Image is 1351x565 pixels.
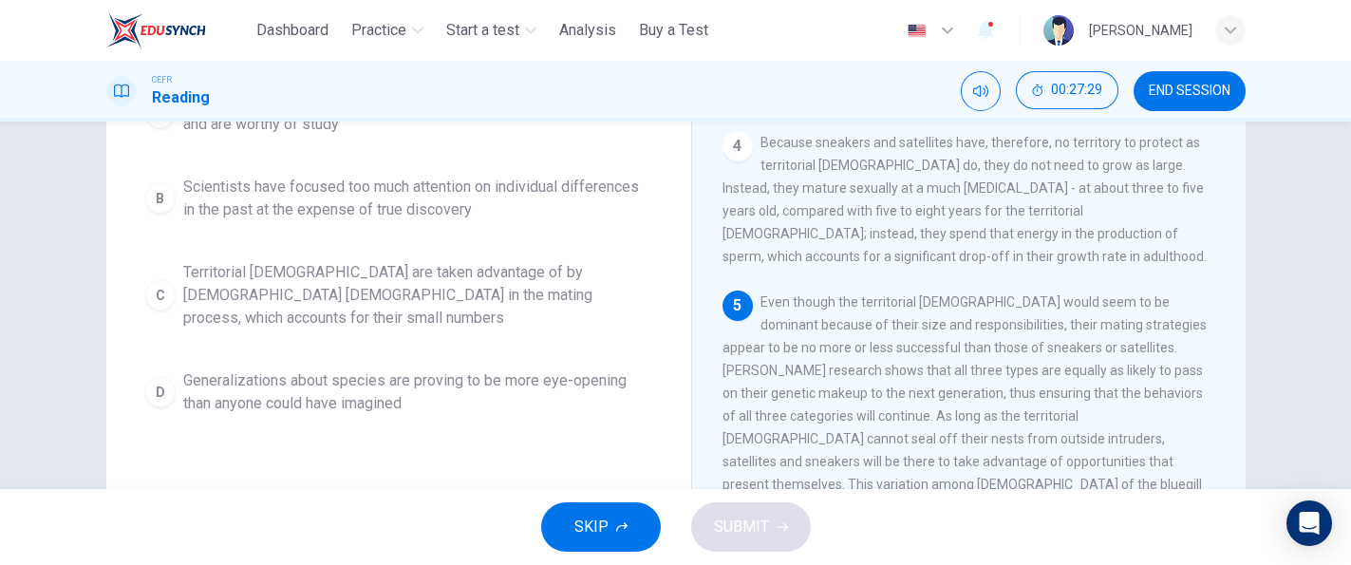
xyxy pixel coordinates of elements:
[559,19,616,42] span: Analysis
[1051,83,1102,98] span: 00:27:29
[1016,71,1118,109] button: 00:27:29
[1016,71,1118,111] div: Hide
[639,19,708,42] span: Buy a Test
[106,11,250,49] a: ELTC logo
[344,13,431,47] button: Practice
[961,71,1001,111] div: Mute
[1149,84,1230,99] span: END SESSION
[1043,15,1074,46] img: Profile picture
[722,131,753,161] div: 4
[249,13,336,47] button: Dashboard
[574,514,609,540] span: SKIP
[183,261,652,330] span: Territorial [DEMOGRAPHIC_DATA] are taken advantage of by [DEMOGRAPHIC_DATA] [DEMOGRAPHIC_DATA] in...
[106,11,206,49] img: ELTC logo
[631,13,716,47] button: Buy a Test
[722,135,1207,264] span: Because sneakers and satellites have, therefore, no territory to protect as territorial [DEMOGRAP...
[905,24,929,38] img: en
[722,291,753,321] div: 5
[351,19,406,42] span: Practice
[541,502,661,552] button: SKIP
[256,19,328,42] span: Dashboard
[552,13,624,47] button: Analysis
[152,86,210,109] h1: Reading
[183,369,652,415] span: Generalizations about species are proving to be more eye-opening than anyone could have imagined
[137,253,661,338] button: CTerritorial [DEMOGRAPHIC_DATA] are taken advantage of by [DEMOGRAPHIC_DATA] [DEMOGRAPHIC_DATA] i...
[446,19,519,42] span: Start a test
[137,167,661,230] button: BScientists have focused too much attention on individual differences in the past at the expense ...
[439,13,544,47] button: Start a test
[145,183,176,214] div: B
[1089,19,1192,42] div: [PERSON_NAME]
[1134,71,1246,111] button: END SESSION
[722,294,1207,560] span: Even though the territorial [DEMOGRAPHIC_DATA] would seem to be dominant because of their size an...
[1286,500,1332,546] div: Open Intercom Messenger
[183,176,652,221] span: Scientists have focused too much attention on individual differences in the past at the expense o...
[145,280,176,311] div: C
[137,361,661,424] button: DGeneralizations about species are proving to be more eye-opening than anyone could have imagined
[152,73,172,86] span: CEFR
[145,377,176,407] div: D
